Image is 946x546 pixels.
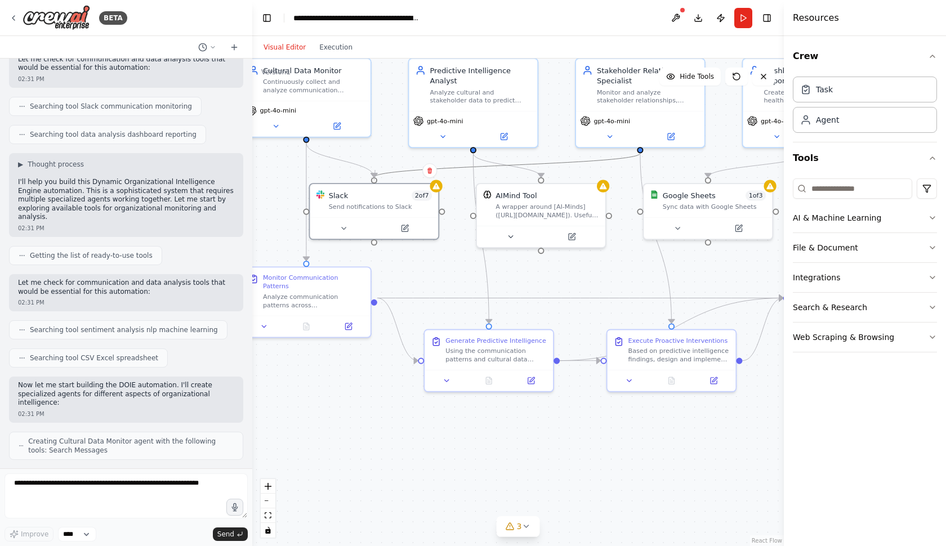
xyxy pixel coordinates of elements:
button: Open in side panel [709,222,768,235]
span: gpt-4o-mini [427,117,463,125]
g: Edge from bf2acbdf-d8b5-4510-83a1-6ba9e5fcf3ec to 3ada323b-f134-4d72-930f-45a15292b4f4 [301,143,380,177]
span: Send [217,530,234,539]
button: Web Scraping & Browsing [793,323,937,352]
div: Dashboard Intelligence ReporterCreate comprehensive culture health dashboards and leadership repo... [742,58,873,148]
span: Searching tool CSV Excel spreadsheet [30,353,158,362]
div: Predictive Intelligence Analyst [430,65,532,86]
button: Click to speak your automation idea [226,499,243,516]
span: Searching tool data analysis dashboard reporting [30,130,197,139]
p: Now let me start building the DOIE automation. I'll create specialized agents for different aspec... [18,381,234,408]
span: Creating Cultural Data Monitor agent with the following tools: Search Messages [28,437,234,455]
g: Edge from bf2acbdf-d8b5-4510-83a1-6ba9e5fcf3ec to 13ca9b0c-b2c5-4093-b3e5-73469c1b1fe6 [301,143,312,261]
div: Based on predictive intelligence findings, design and implement targeted micro-interventions to a... [628,347,730,364]
span: Number of enabled actions [412,190,432,201]
div: Execute Proactive Interventions [628,337,728,345]
span: Number of enabled actions [746,190,766,201]
button: Visual Editor [257,41,313,54]
div: SlackSlack2of7Send notifications to Slack [309,183,440,240]
span: gpt-4o-mini [594,117,630,125]
div: 02:31 PM [18,224,234,232]
p: Let me check for communication and data analysis tools that would be essential for this automation: [18,55,234,73]
button: No output available [284,320,328,333]
div: 02:31 PM [18,298,234,307]
div: Monitor and analyze stakeholder relationships, identify alignment gaps, and recommend targeted in... [597,88,698,105]
g: Edge from a8a31bf4-7123-4711-ab69-a12befc8bcb9 to 4d40a836-f3a3-46a7-be09-c4924c4021b1 [560,355,600,366]
g: Edge from 13ca9b0c-b2c5-4093-b3e5-73469c1b1fe6 to fe773829-8b43-4da7-b3d2-5a0cf626a616 [377,293,783,303]
div: BETA [99,11,127,25]
div: Monitor Communication PatternsAnalyze communication patterns across {communication_platform} and ... [241,266,372,338]
div: Slack [329,190,348,201]
div: AIMindToolAIMind ToolA wrapper around [AI-Minds]([URL][DOMAIN_NAME]). Useful for when you need an... [476,183,606,248]
img: Google Sheets [650,190,658,199]
button: Execution [313,41,359,54]
div: Generate Predictive Intelligence [445,337,546,345]
button: fit view [261,508,275,523]
button: AI & Machine Learning [793,203,937,232]
div: Analyze cultural and stakeholder data to predict emerging conflicts, misalignments, and opportuni... [430,88,532,105]
button: Open in side panel [542,230,601,243]
span: Searching tool sentiment analysis nlp machine learning [30,325,218,334]
nav: breadcrumb [293,12,420,24]
span: ▶ [18,160,23,169]
span: Hide Tools [680,72,714,81]
span: Improve [21,530,48,539]
button: Open in side panel [331,320,367,333]
div: Send notifications to Slack [329,203,432,211]
div: Version 1 [261,68,291,77]
button: zoom out [261,494,275,508]
div: Google SheetsGoogle Sheets1of3Sync data with Google Sheets [643,183,774,240]
g: Edge from 32daef00-f547-4354-8639-89b97d88a847 to 3ada323b-f134-4d72-930f-45a15292b4f4 [369,153,645,177]
button: Switch to previous chat [194,41,221,54]
span: 3 [517,521,522,532]
span: Searching tool Slack communication monitoring [30,102,192,111]
button: Open in side panel [641,131,700,143]
div: Execute Proactive InterventionsBased on predictive intelligence findings, design and implement ta... [606,329,737,392]
button: Improve [5,527,53,541]
g: Edge from 13ca9b0c-b2c5-4093-b3e5-73469c1b1fe6 to a8a31bf4-7123-4711-ab69-a12befc8bcb9 [377,293,418,366]
img: AIMindTool [483,190,492,199]
div: Google Sheets [663,190,716,201]
button: Hide right sidebar [759,10,775,26]
span: Getting the list of ready-to-use tools [30,251,153,260]
p: Let me check for communication and data analysis tools that would be essential for this automation: [18,279,234,296]
div: Cultural Data Monitor [263,65,364,76]
div: 02:31 PM [18,410,234,418]
div: Analyze communication patterns across {communication_platform} and other integrated platforms for... [263,293,364,310]
div: Sync data with Google Sheets [663,203,766,211]
g: Edge from 32daef00-f547-4354-8639-89b97d88a847 to 4d40a836-f3a3-46a7-be09-c4924c4021b1 [635,153,677,323]
div: Using the communication patterns and cultural data collected, apply predictive analytics to forec... [445,347,547,364]
button: Open in side panel [474,131,533,143]
button: Open in side panel [307,120,367,132]
a: React Flow attribution [752,538,782,544]
span: Thought process [28,160,84,169]
div: Crew [793,72,937,142]
button: Start a new chat [225,41,243,54]
button: Open in side panel [695,374,731,387]
div: 02:31 PM [18,75,234,83]
h4: Resources [793,11,839,25]
button: ▶Thought process [18,160,84,169]
button: Open in side panel [375,222,434,235]
div: Predictive Intelligence AnalystAnalyze cultural and stakeholder data to predict emerging conflict... [408,58,539,148]
button: 3 [497,516,540,537]
button: File & Document [793,233,937,262]
div: Stakeholder Relationship SpecialistMonitor and analyze stakeholder relationships, identify alignm... [575,58,706,148]
span: gpt-4o-mini [260,106,296,115]
div: React Flow controls [261,479,275,538]
g: Edge from 4d40a836-f3a3-46a7-be09-c4924c4021b1 to fe773829-8b43-4da7-b3d2-5a0cf626a616 [742,293,783,366]
div: AIMind Tool [496,190,537,201]
div: Create comprehensive culture health dashboards and leadership reports that visualize organization... [764,88,865,105]
div: Tools [793,174,937,361]
button: zoom in [261,479,275,494]
button: Crew [793,41,937,72]
g: Edge from a513ebc5-a88d-4430-af7e-77a473f0124a to 79f8bf07-30f4-4255-8c8f-88f6cb8ddc01 [703,153,813,177]
img: Logo [23,5,90,30]
button: Tools [793,142,937,174]
button: No output available [467,374,511,387]
button: No output available [649,374,693,387]
button: Send [213,527,248,541]
button: Hide left sidebar [259,10,275,26]
div: Stakeholder Relationship Specialist [597,65,698,86]
div: Cultural Data MonitorContinuously collect and analyze communication patterns, collaboration metri... [241,58,372,138]
img: Slack [316,190,325,199]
